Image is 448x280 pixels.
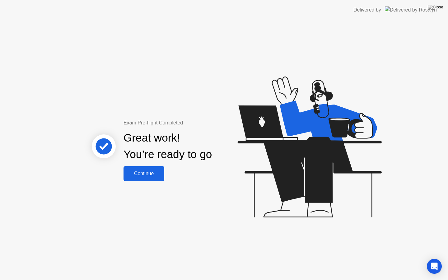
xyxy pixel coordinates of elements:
div: Exam Pre-flight Completed [124,119,252,127]
img: Delivered by Rosalyn [385,6,437,13]
img: Close [428,5,443,10]
div: Delivered by [353,6,381,14]
div: Open Intercom Messenger [427,259,442,274]
button: Continue [124,166,164,181]
div: Continue [125,171,162,176]
div: Great work! You’re ready to go [124,130,212,163]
